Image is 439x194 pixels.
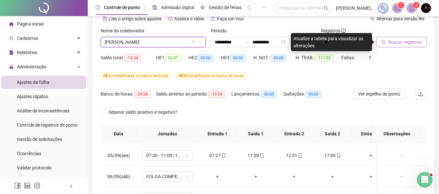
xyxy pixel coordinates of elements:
div: H. NOT.: [253,54,296,62]
span: Gestão de solicitações [17,137,62,142]
div: Banco de horas: [101,90,156,98]
div: + [203,173,231,180]
div: HE 2: [188,54,221,62]
span: Gestão de férias [209,5,241,10]
span: home [9,22,14,26]
span: 00:00 [230,54,246,62]
div: + [280,173,308,180]
button: Ver espelho de ponto [353,89,406,99]
th: Entrada 1 [198,125,237,143]
div: Saldo total: [101,54,156,62]
span: Controle de registros de ponto [17,122,78,128]
span: down [198,40,202,44]
span: mobile [336,153,341,158]
div: + [357,152,385,159]
span: Ocorrências [17,151,41,156]
span: info-circle [341,29,346,33]
div: 17:00 [318,152,346,159]
div: HE 1: [156,54,188,62]
span: Análise de inconsistências [17,108,70,113]
span: Leia o artigo sobre ajustes [109,16,161,21]
span: 02:07 [165,54,181,62]
span: Observações [378,130,416,137]
div: - [382,173,421,180]
span: 00:00 [306,91,321,98]
span: to [245,40,250,45]
span: swap-right [245,40,250,45]
span: 00:00 [271,54,286,62]
img: 86300 [421,3,431,13]
span: FOLGA COMPENSATÓRIA [146,172,189,181]
span: 07:30 - 11:00 | 13:00 - 17:00 [146,151,189,160]
span: -29:28 [134,91,150,98]
span: file-done [152,5,157,10]
span: search [324,6,329,11]
span: Faça um tour [217,16,244,21]
div: + [242,173,270,180]
span: dashboard [247,5,252,10]
sup: 1 [398,2,404,8]
label: Nome do colaborador [101,27,149,34]
th: Saída 1 [237,125,275,143]
div: + [357,173,385,180]
div: H. TRAB.: [296,54,341,62]
span: pushpin [143,6,147,10]
span: mobile [297,153,303,158]
span: history [211,17,215,21]
span: instagram [34,182,40,189]
span: 00:00 [261,91,277,98]
span: user-add [9,36,14,40]
span: 1 [400,3,402,7]
span: Alternar para versão lite [376,16,424,21]
span: HE 1 [103,74,110,78]
span: ellipsis [262,5,266,10]
span: youtube [168,17,173,21]
div: 07:27 [203,152,231,159]
th: Observações [372,125,421,143]
span: contabilizada no banco de horas [176,72,246,79]
div: Saldo anterior ao período: [156,90,231,98]
span: HE 2 [179,74,186,78]
span: Cadastros [17,36,38,41]
span: sun [200,5,205,10]
span: lock [9,64,14,69]
sup: 2 [413,2,420,8]
span: 2 [415,3,418,7]
span: mobile [221,153,226,158]
th: Entrada 3 [352,125,390,143]
span: Admissão digital [161,5,194,10]
span: Ver espelho de ponto [358,90,400,97]
div: + [318,173,346,180]
div: HE 3: [221,54,253,62]
div: Atualize a tabela para visualizar as alterações [291,33,372,51]
span: Assista o vídeo [174,16,204,21]
span: clock-circle [96,5,100,10]
span: 05/09(sex) [108,153,130,158]
span: swap [370,17,375,21]
span: file-text [102,17,107,21]
span: Página inicial [17,21,44,27]
span: left [69,184,73,188]
span: 00:00 [198,54,213,62]
span: 1 [369,55,371,60]
span: -15:54 [209,91,225,98]
span: -13:34 [124,54,141,62]
span: Separar saldo positivo e negativo? [106,108,180,116]
iframe: Intercom live chat [417,172,433,188]
span: Faltas: [341,55,356,60]
span: 111:52 [316,54,333,62]
span: contabilizada no banco de horas [101,72,171,79]
span: Ajustes da folha [17,80,49,85]
span: linkedin [24,182,31,189]
span: Administração [17,64,46,69]
span: search [381,40,386,44]
span: Validar protocolo [17,165,52,170]
div: 11:00 [242,152,270,159]
span: Registros [321,27,346,34]
span: upload [418,91,423,97]
div: Quitações: [283,90,329,98]
span: mobile [259,153,264,158]
span: RAQUEL MOREIRA BORGES [105,37,202,47]
span: Relatórios [17,50,37,55]
div: 12:51 [280,152,308,159]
